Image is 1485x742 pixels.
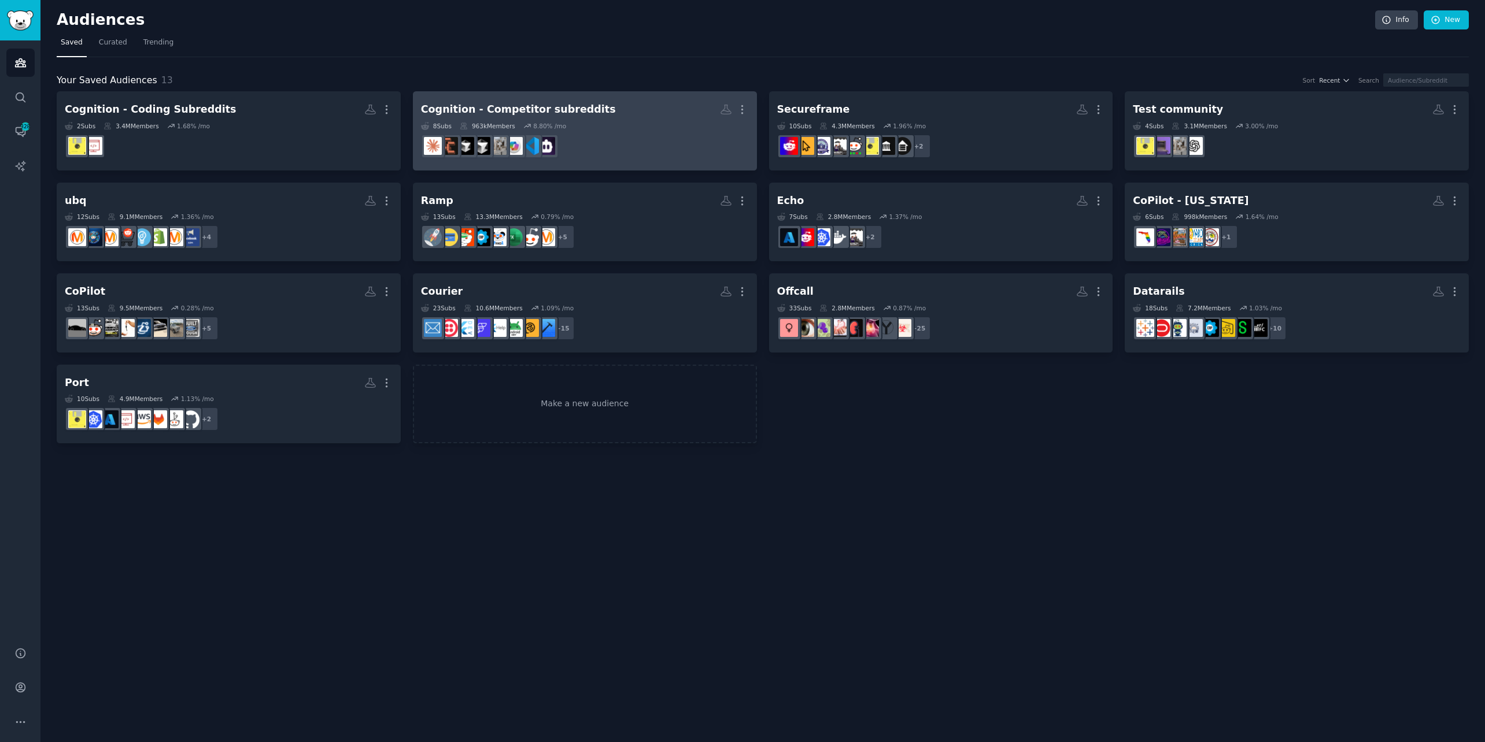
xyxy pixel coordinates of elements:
a: Cognition - Coding Subreddits2Subs3.4MMembers1.68% /mowebdevExperiencedDevs [57,91,401,170]
span: 13 [161,75,173,86]
div: 1.37 % /mo [889,213,922,221]
span: 328 [20,123,31,131]
img: FordTrucks [182,319,200,337]
img: kubernetes [812,228,830,246]
div: Cognition - Competitor subreddits [421,102,616,117]
div: + 4 [194,225,219,249]
img: CopilotPro [505,137,523,155]
div: 0.28 % /mo [181,304,214,312]
img: git [165,410,183,428]
div: + 2 [858,225,882,249]
div: 1.64 % /mo [1246,213,1279,221]
img: iOSProgramming [537,319,555,337]
img: infectiousdisease [893,319,911,337]
img: vscode [521,137,539,155]
img: digital_marketing [84,228,102,246]
div: 0.79 % /mo [541,213,574,221]
img: AZURE [101,410,119,428]
img: FordMaverickTruck [149,319,167,337]
img: GummySearch logo [7,10,34,31]
img: vibecoding [1152,137,1170,155]
img: SaaS_Email_Marketing [424,319,442,337]
img: marketing [68,228,86,246]
button: Recent [1319,76,1350,84]
div: + 1 [1214,225,1238,249]
img: sales [521,228,539,246]
div: Ramp [421,194,453,208]
a: Info [1375,10,1418,30]
a: Datarails18Subs7.2MMembers1.03% /mo+10FinancialCareersSagePowerBIERPfinancialmodellingNetsuiteora... [1125,273,1469,353]
div: 10.6M Members [464,304,523,312]
img: Broward [1185,228,1203,246]
div: Echo [777,194,804,208]
a: Echo7Subs2.8MMembers1.37% /mo+2mspdockerkubernetescybersecurityAZURE [769,183,1113,262]
div: + 2 [907,134,931,158]
div: 4.3M Members [819,122,874,130]
div: 3.00 % /mo [1245,122,1278,130]
a: Offcall33Subs2.8MMembers0.87% /mo+25infectiousdiseaseRheumatologyendocrinologynephrologyGastroent... [769,273,1113,353]
img: Hematology [812,319,830,337]
img: twilio [440,319,458,337]
img: AZURE [780,228,798,246]
div: 9.1M Members [108,213,162,221]
a: Ramp13Subs13.3MMembers0.79% /mo+5advertisingsalesexcelFPandAERPAccountingCreditCardsstartups [413,183,757,262]
div: 2.8M Members [819,304,874,312]
div: Secureframe [777,102,850,117]
img: AppDevelopers [521,319,539,337]
img: ClaudeCode [440,137,458,155]
div: Courier [421,284,463,299]
img: tableau [1136,319,1154,337]
img: excel [505,228,523,246]
a: CoPilot - [US_STATE]6Subs998kMembers1.64% /mo+1WestPalmBeachBrowardfortlauderdaleMiamiflorida [1125,183,1469,262]
div: 963k Members [460,122,515,130]
a: Curated [95,34,131,57]
img: Lexus [133,319,151,337]
img: askcarsales [117,319,135,337]
div: 4.9M Members [108,395,162,403]
img: Miami [1152,228,1170,246]
img: ChevyTrucks [165,319,183,337]
img: fortlauderdale [1169,228,1187,246]
img: nephrology [845,319,863,337]
img: FPandA [489,228,507,246]
img: CyberSecurityAdvice [796,137,814,155]
div: 8 Sub s [421,122,452,130]
img: msp [845,228,863,246]
span: Curated [99,38,127,48]
a: ubq12Subs9.1MMembers1.36% /mo+4FacebookAdsadvertisingshopifyEntrepreneurecommerceAskMarketingdigi... [57,183,401,262]
a: 328 [6,117,35,146]
div: 1.68 % /mo [177,122,210,130]
img: WestPalmBeach [1201,228,1219,246]
div: Search [1358,76,1379,84]
img: endocrinology [861,319,879,337]
div: 1.36 % /mo [181,213,214,221]
div: 10 Sub s [65,395,99,403]
img: CLine [537,137,555,155]
a: Port10Subs4.9MMembers1.13% /mo+2githubgitgitlabawswebdevAZUREkubernetesExperiencedDevs [57,365,401,444]
a: Test community4Subs3.1MMembers3.00% /moOpenAIChatGPTCodingvibecodingExperiencedDevs [1125,91,1469,170]
img: ExperiencedDevs [1136,137,1154,155]
div: 1.03 % /mo [1249,304,1282,312]
div: 1.13 % /mo [181,395,214,403]
a: CoPilot13Subs9.5MMembers0.28% /mo+5FordTrucksChevyTrucksFordMaverickTruckLexusaskcarsalesclassicc... [57,273,401,353]
div: + 2 [194,407,219,431]
div: 4 Sub s [1133,122,1163,130]
div: 0.87 % /mo [893,304,926,312]
img: cybersecurity [796,228,814,246]
div: Port [65,376,89,390]
img: Sage [1233,319,1251,337]
img: ExperiencedDevs [68,137,86,155]
img: FlutterDev [456,319,474,337]
img: AskMarketing [101,228,119,246]
img: shopify [149,228,167,246]
img: classiccars [101,319,119,337]
div: 9.5M Members [108,304,162,312]
img: startups [424,228,442,246]
div: 2 Sub s [65,122,95,130]
img: msp [829,137,847,155]
img: ChatGPTCoding [489,137,507,155]
a: Courier23Subs10.6MMembers1.09% /mo+15iOSProgrammingAppDevelopersandroiddevflutterhelpFlutterFlowF... [413,273,757,353]
input: Audience/Subreddit [1383,73,1469,87]
img: docker [829,228,847,246]
a: Make a new audience [413,365,757,444]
